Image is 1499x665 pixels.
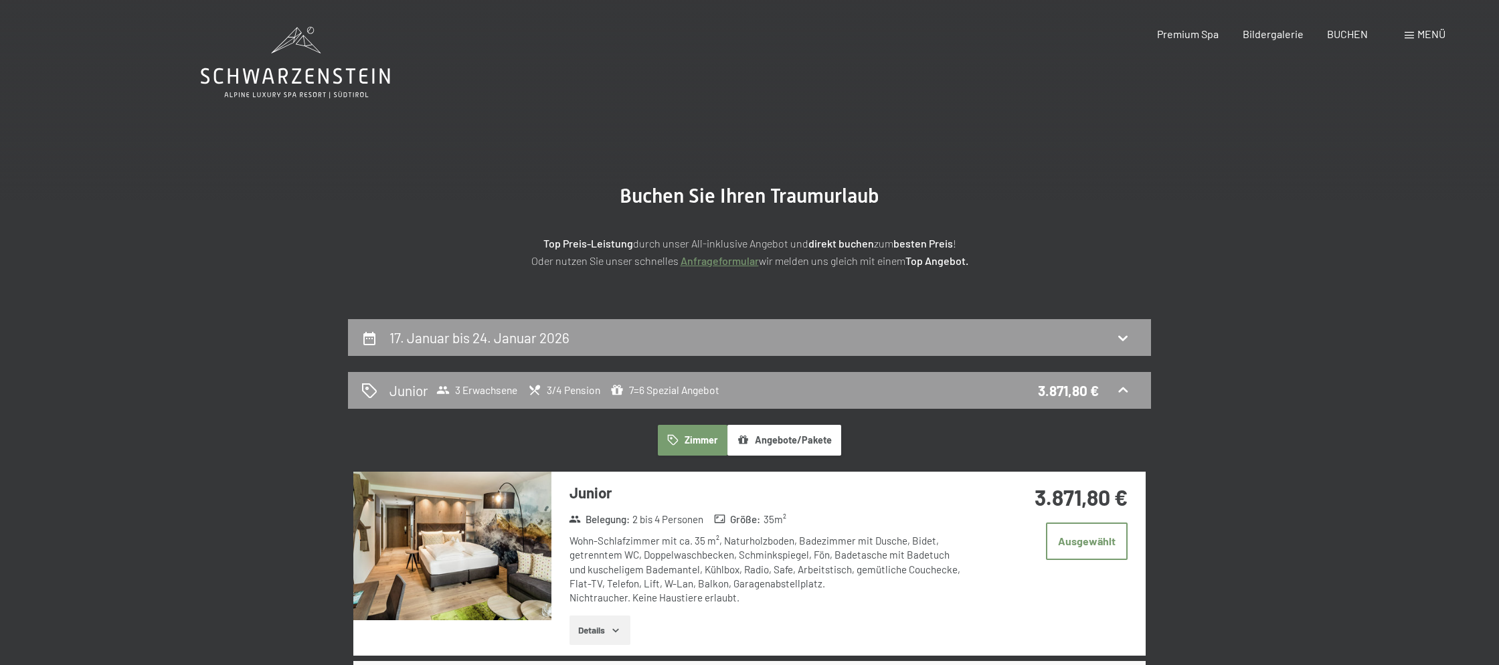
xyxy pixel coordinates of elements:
p: durch unser All-inklusive Angebot und zum ! Oder nutzen Sie unser schnelles wir melden uns gleich... [415,235,1084,269]
h2: 17. Januar bis 24. Januar 2026 [389,329,569,346]
div: Wohn-Schlafzimmer mit ca. 35 m², Naturholzboden, Badezimmer mit Dusche, Bidet, getrenntem WC, Dop... [569,534,968,605]
span: 3 Erwachsene [436,383,517,397]
button: Zimmer [658,425,727,456]
strong: Größe : [714,512,761,527]
h2: Junior [389,381,428,400]
button: Details [569,615,630,645]
strong: Top Preis-Leistung [543,237,633,250]
strong: besten Preis [893,237,953,250]
span: 7=6 Spezial Angebot [610,383,719,397]
strong: Top Angebot. [905,254,968,267]
span: 35 m² [764,512,786,527]
strong: 3.871,80 € [1035,484,1128,510]
h3: Junior [569,482,968,503]
div: 3.871,80 € [1038,381,1099,400]
strong: Belegung : [569,512,630,527]
span: 3/4 Pension [528,383,600,397]
span: 2 bis 4 Personen [632,512,703,527]
button: Ausgewählt [1046,522,1128,559]
a: Anfrageformular [681,254,759,267]
span: Menü [1417,27,1445,40]
span: Buchen Sie Ihren Traumurlaub [620,184,879,207]
strong: direkt buchen [808,237,874,250]
a: Bildergalerie [1243,27,1304,40]
button: Angebote/Pakete [727,425,841,456]
a: Premium Spa [1157,27,1219,40]
a: BUCHEN [1327,27,1368,40]
img: mss_renderimg.php [353,472,551,620]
